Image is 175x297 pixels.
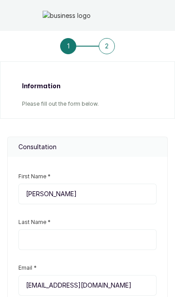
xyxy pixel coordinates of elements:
input: Enter Email [18,275,157,296]
label: Email * [18,264,37,271]
p: Consultation [18,142,157,151]
h1: Information [22,73,153,100]
label: Last Name * [18,219,51,226]
label: First Name * [18,173,51,180]
span: 2 [105,42,109,51]
p: Please fill out the form below. [22,100,153,108]
input: Enter Last Name [18,229,157,250]
img: business logo [43,11,132,20]
input: Enter First Name [18,184,157,204]
span: 1 [67,42,70,51]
